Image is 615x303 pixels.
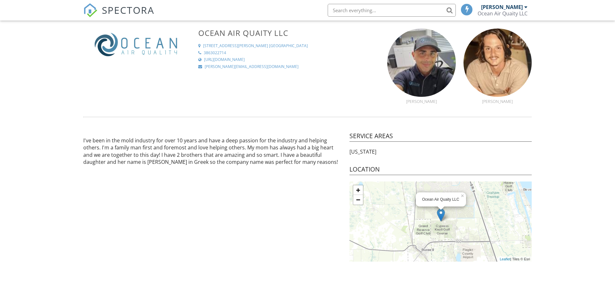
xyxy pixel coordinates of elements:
[328,4,456,17] input: Search everything...
[463,29,532,97] img: img_1393.jpeg
[353,185,363,195] a: Zoom in
[353,195,363,205] a: Zoom out
[198,29,380,37] h3: Ocean Air Quaity LLC
[198,57,380,63] a: [URL][DOMAIN_NAME]
[83,137,342,166] p: I've been in the mold industry for over 10 years and have a deep passion for the industry and hel...
[481,4,523,10] div: [PERSON_NAME]
[83,9,154,22] a: SPECTORA
[387,91,455,104] a: [PERSON_NAME]
[204,57,245,63] div: [URL][DOMAIN_NAME]
[204,50,226,56] div: 3863022714
[387,99,455,104] div: [PERSON_NAME]
[205,64,299,70] div: [PERSON_NAME][EMAIL_ADDRESS][DOMAIN_NAME]
[198,50,380,56] a: 3863022714
[198,43,380,49] a: [STREET_ADDRESS][PERSON_NAME] [GEOGRAPHIC_DATA]
[460,192,466,197] a: ×
[498,257,532,262] div: | Tiles © Esri
[349,132,532,142] h4: Service Areas
[349,165,532,175] h4: Location
[387,29,455,97] img: ocean.jpg
[269,43,308,49] div: [GEOGRAPHIC_DATA]
[198,64,380,70] a: [PERSON_NAME][EMAIL_ADDRESS][DOMAIN_NAME]
[422,197,460,202] div: Ocean Air Quaity LLC
[102,3,154,17] span: SPECTORA
[83,3,97,17] img: The Best Home Inspection Software - Spectora
[463,99,532,104] div: [PERSON_NAME]
[203,43,268,49] div: [STREET_ADDRESS][PERSON_NAME]
[463,91,532,104] a: [PERSON_NAME]
[478,10,528,17] div: Ocean Air Quaity LLC
[500,257,510,261] a: Leaflet
[91,29,181,61] img: OAQ_Logo.png
[349,148,532,155] p: [US_STATE]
